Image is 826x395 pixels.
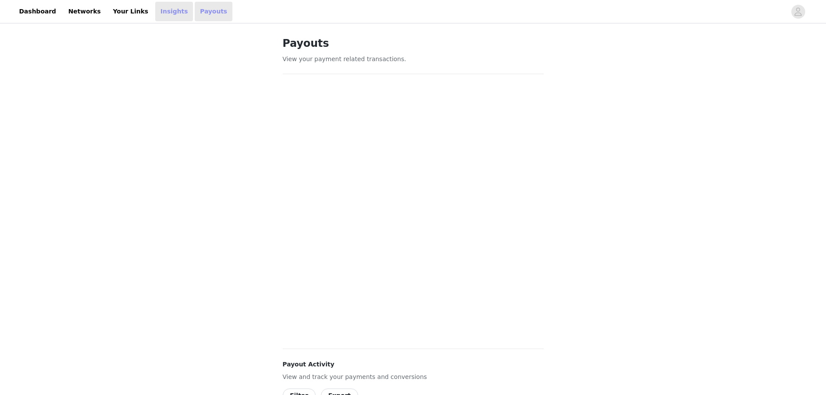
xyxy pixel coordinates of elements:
h1: Payouts [283,36,544,51]
a: Networks [63,2,106,21]
div: avatar [794,5,802,19]
a: Payouts [195,2,232,21]
a: Dashboard [14,2,61,21]
h4: Payout Activity [283,360,544,369]
a: Insights [155,2,193,21]
p: View and track your payments and conversions [283,372,544,382]
p: View your payment related transactions. [283,55,544,64]
a: Your Links [108,2,153,21]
